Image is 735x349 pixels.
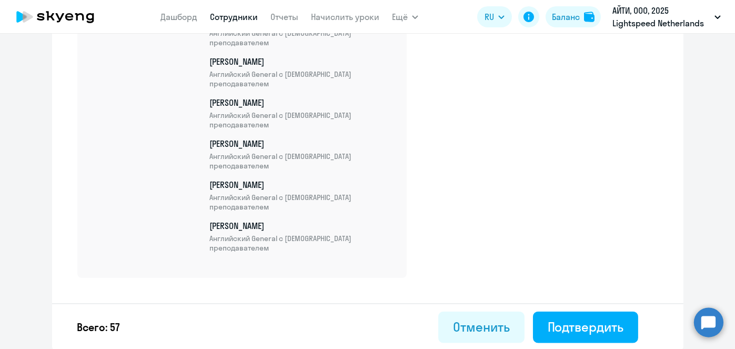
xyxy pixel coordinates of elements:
[485,11,494,23] span: RU
[311,12,379,22] a: Начислить уроки
[438,312,524,343] button: Отменить
[548,318,623,335] div: Подтвердить
[210,28,394,47] span: Английский General с [DEMOGRAPHIC_DATA] преподавателем
[612,4,710,29] p: АЙТИ, ООО, 2025 Lightspeed Netherlands B.V. 177855
[210,111,394,129] span: Английский General с [DEMOGRAPHIC_DATA] преподавателем
[210,138,394,171] p: [PERSON_NAME]
[160,12,197,22] a: Дашборд
[77,320,120,335] p: Всего: 57
[552,11,580,23] div: Баланс
[210,56,394,88] p: [PERSON_NAME]
[453,318,509,335] div: Отменить
[210,12,258,22] a: Сотрудники
[584,12,595,22] img: balance
[210,234,394,253] span: Английский General с [DEMOGRAPHIC_DATA] преподавателем
[270,12,298,22] a: Отчеты
[210,69,394,88] span: Английский General с [DEMOGRAPHIC_DATA] преподавателем
[210,193,394,212] span: Английский General с [DEMOGRAPHIC_DATA] преподавателем
[392,6,418,27] button: Ещё
[533,312,638,343] button: Подтвердить
[210,152,394,171] span: Английский General с [DEMOGRAPHIC_DATA] преподавателем
[477,6,512,27] button: RU
[210,179,394,212] p: [PERSON_NAME]
[392,11,408,23] span: Ещё
[607,4,726,29] button: АЙТИ, ООО, 2025 Lightspeed Netherlands B.V. 177855
[210,220,394,253] p: [PERSON_NAME]
[210,97,394,129] p: [PERSON_NAME]
[546,6,601,27] button: Балансbalance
